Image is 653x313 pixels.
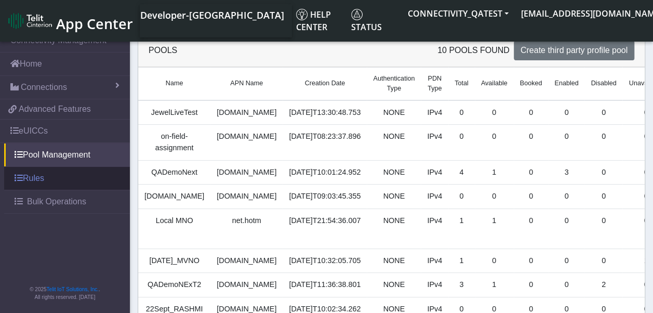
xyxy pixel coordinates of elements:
td: 3 [548,160,584,185]
span: Enabled [554,79,578,88]
div: [DOMAIN_NAME] [217,191,276,202]
span: Help center [296,9,331,33]
div: IPv4 [427,279,442,291]
td: 0 [475,100,514,125]
td: 0 [584,100,622,125]
div: NONE [373,131,415,142]
td: 0 [514,125,549,160]
td: 0 [475,125,514,160]
div: [DOMAIN_NAME] [217,167,276,178]
div: IPv4 [427,131,442,142]
td: 0 [548,208,584,249]
span: Available [481,79,508,88]
button: CONNECTIVITY_QATEST [402,4,515,23]
td: 3 [448,273,475,297]
td: QADemoNext [138,160,210,185]
span: Status [351,9,382,33]
td: 4 [448,160,475,185]
td: on-field-assignment [138,125,210,160]
td: 0 [584,125,622,160]
a: Telit IoT Solutions, Inc. [47,286,99,292]
span: Connections [21,81,67,94]
a: Status [347,4,402,37]
td: 1 [448,249,475,273]
div: [DOMAIN_NAME] [217,131,276,142]
a: App Center [8,10,131,32]
td: 1 [475,160,514,185]
a: Your current platform instance [140,4,284,25]
td: 0 [514,160,549,185]
img: knowledge.svg [296,9,308,20]
div: [DATE]T10:01:24.952 [289,167,361,178]
td: 0 [475,249,514,273]
td: 0 [584,185,622,209]
td: 0 [448,125,475,160]
td: JewelLiveTest [138,100,210,125]
span: Create third party profile pool [521,46,628,55]
td: QADemoNExT2 [138,273,210,297]
img: logo-telit-cinterion-gw-new.png [8,12,52,29]
button: Create third party profile pool [514,41,634,60]
span: 10 pools found [437,44,510,57]
td: 0 [514,249,549,273]
div: IPv4 [427,167,442,178]
div: NONE [373,191,415,202]
td: 0 [514,273,549,297]
div: [DATE]T08:23:37.896 [289,131,361,142]
span: Advanced Features [19,103,91,115]
div: NONE [373,279,415,291]
td: 0 [584,208,622,249]
span: Developer-[GEOGRAPHIC_DATA] [140,9,284,21]
div: [DATE]T21:54:36.007 [289,215,361,227]
div: Pools [141,44,392,57]
td: 1 [475,273,514,297]
div: [DOMAIN_NAME] [217,107,276,119]
span: Bulk Operations [27,195,86,208]
span: Disabled [591,79,616,88]
span: Creation Date [304,79,345,88]
td: 0 [548,273,584,297]
div: [DATE]T09:03:45.355 [289,191,361,202]
div: IPv4 [427,107,442,119]
div: [DATE]T10:32:05.705 [289,255,361,267]
td: 0 [475,185,514,209]
span: Booked [520,79,542,88]
td: 2 [584,273,622,297]
div: net.hotm [217,215,276,227]
a: Pool Management [4,144,130,166]
div: NONE [373,255,415,267]
a: Bulk Operations [4,190,130,213]
a: Help center [292,4,347,37]
div: NONE [373,215,415,227]
td: 1 [475,208,514,249]
td: 0 [514,100,549,125]
img: status.svg [351,9,363,20]
td: 0 [584,249,622,273]
span: Total [455,79,469,88]
td: [DATE]_MVNO [138,249,210,273]
div: NONE [373,107,415,119]
td: 0 [514,185,549,209]
td: 0 [448,185,475,209]
td: 0 [548,185,584,209]
div: IPv4 [427,215,442,227]
td: Local MNO [138,208,210,249]
div: [DATE]T11:36:38.801 [289,279,361,291]
div: NONE [373,167,415,178]
div: [DOMAIN_NAME] [217,255,276,267]
div: [DOMAIN_NAME] [217,279,276,291]
td: 1 [448,208,475,249]
td: 0 [584,160,622,185]
span: PDN Type [427,74,442,94]
td: 0 [548,249,584,273]
a: Rules [4,167,130,190]
div: [DATE]T13:30:48.753 [289,107,361,119]
td: 0 [548,125,584,160]
td: 0 [514,208,549,249]
span: Name [166,79,183,88]
span: Authentication Type [373,74,415,94]
span: APN Name [230,79,263,88]
span: App Center [56,14,133,33]
div: IPv4 [427,255,442,267]
div: IPv4 [427,191,442,202]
